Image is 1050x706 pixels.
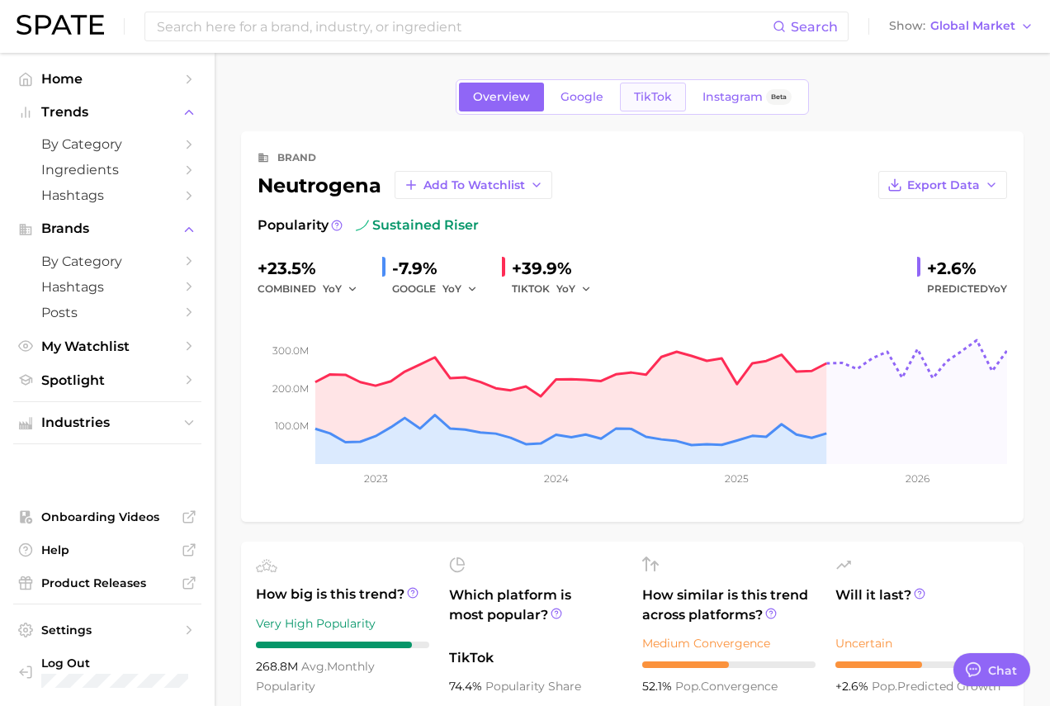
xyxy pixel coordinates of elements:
div: 9 / 10 [256,642,429,648]
span: How big is this trend? [256,585,429,605]
span: Show [889,21,925,31]
a: Onboarding Videos [13,505,201,529]
a: by Category [13,249,201,274]
span: Ingredients [41,162,173,178]
a: Ingredients [13,157,201,182]
abbr: average [301,659,327,674]
a: Hashtags [13,274,201,300]
a: Hashtags [13,182,201,208]
div: +2.6% [927,255,1007,282]
span: popularity share [485,679,581,694]
span: Beta [771,90,787,104]
a: Home [13,66,201,92]
span: 74.4% [449,679,485,694]
button: Brands [13,216,201,241]
tspan: 2026 [906,472,929,485]
a: Help [13,538,201,562]
span: Which platform is most popular? [449,585,622,640]
img: SPATE [17,15,104,35]
div: Uncertain [835,633,1009,653]
a: Settings [13,618,201,642]
span: Brands [41,221,173,236]
span: by Category [41,136,173,152]
div: Very High Popularity [256,614,429,633]
span: TikTok [634,90,672,104]
span: 268.8m [256,659,301,674]
img: sustained riser [356,219,369,232]
span: Spotlight [41,372,173,388]
tspan: 2024 [544,472,569,485]
span: YoY [323,282,342,296]
span: Settings [41,623,173,637]
span: sustained riser [356,216,479,235]
span: Log Out [41,656,188,670]
div: neutrogena [258,171,552,199]
span: +2.6% [835,679,872,694]
span: How similar is this trend across platforms? [642,585,816,625]
div: 5 / 10 [642,661,816,668]
span: Product Releases [41,576,173,590]
abbr: popularity index [675,679,701,694]
a: Log out. Currently logged in with e-mail olivier@spate.nyc. [13,651,201,693]
div: +23.5% [258,255,369,282]
span: Posts [41,305,173,320]
span: predicted growth [872,679,1000,694]
button: YoY [556,279,592,299]
span: YoY [442,282,461,296]
button: ShowGlobal Market [885,16,1038,37]
a: Product Releases [13,571,201,595]
span: Industries [41,415,173,430]
span: Global Market [930,21,1015,31]
div: combined [258,279,369,299]
a: Posts [13,300,201,325]
span: YoY [988,282,1007,295]
span: Overview [473,90,530,104]
a: InstagramBeta [688,83,806,111]
tspan: 2023 [364,472,388,485]
span: Help [41,543,173,557]
span: Hashtags [41,187,173,203]
button: YoY [442,279,478,299]
span: Export Data [907,178,980,192]
button: Trends [13,100,201,125]
span: Will it last? [835,585,1009,625]
div: 5 / 10 [835,661,1009,668]
span: by Category [41,253,173,269]
a: My Watchlist [13,334,201,359]
span: Home [41,71,173,87]
div: brand [277,148,316,168]
input: Search here for a brand, industry, or ingredient [155,12,773,40]
span: Hashtags [41,279,173,295]
span: Google [560,90,603,104]
abbr: popularity index [872,679,897,694]
a: by Category [13,131,201,157]
a: TikTok [620,83,686,111]
span: Instagram [702,90,763,104]
span: My Watchlist [41,339,173,354]
span: Trends [41,105,173,120]
a: Google [546,83,617,111]
span: YoY [556,282,575,296]
span: convergence [675,679,778,694]
div: Medium Convergence [642,633,816,653]
div: -7.9% [392,255,489,282]
span: Predicted [927,279,1007,299]
span: 52.1% [642,679,675,694]
div: GOOGLE [392,279,489,299]
button: Export Data [878,171,1007,199]
tspan: 2025 [725,472,749,485]
button: Industries [13,410,201,435]
span: Search [791,19,838,35]
span: Onboarding Videos [41,509,173,524]
a: Overview [459,83,544,111]
div: TIKTOK [512,279,603,299]
span: Popularity [258,216,329,235]
span: TikTok [449,648,622,668]
button: Add to Watchlist [395,171,552,199]
a: Spotlight [13,367,201,393]
div: +39.9% [512,255,603,282]
span: Add to Watchlist [423,178,525,192]
span: monthly popularity [256,659,375,694]
button: YoY [323,279,358,299]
